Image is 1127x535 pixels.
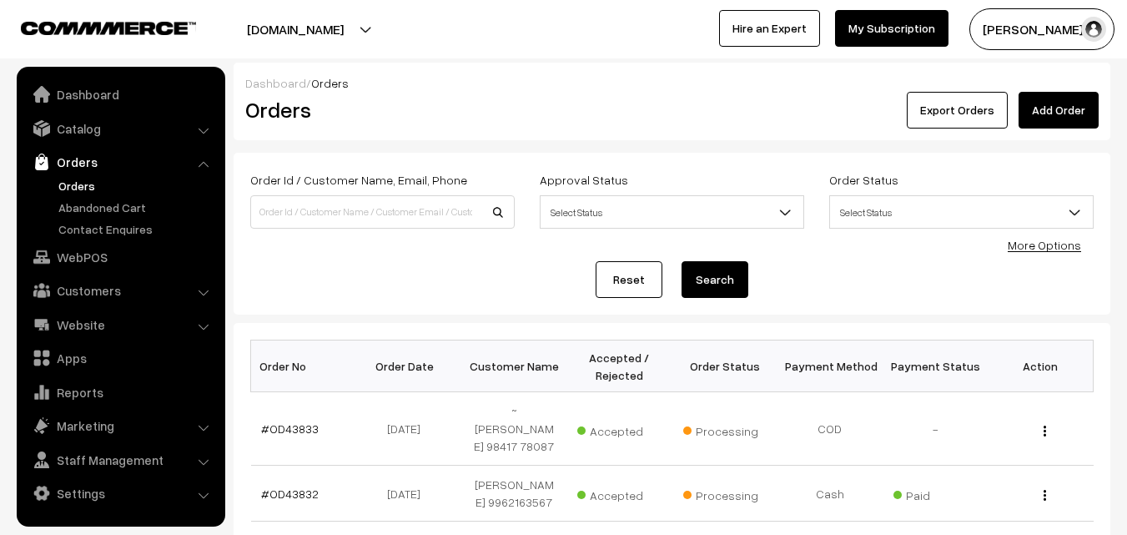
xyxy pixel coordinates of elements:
th: Order No [251,341,356,392]
button: [PERSON_NAME] s… [969,8,1114,50]
th: Payment Status [883,341,988,392]
button: Search [682,261,748,298]
td: Cash [777,466,883,522]
th: Accepted / Rejected [566,341,672,392]
a: Reports [21,377,219,407]
th: Order Status [672,341,777,392]
img: COMMMERCE [21,22,196,34]
div: / [245,74,1099,92]
button: [DOMAIN_NAME] [189,8,402,50]
th: Order Date [356,341,461,392]
a: Reset [596,261,662,298]
label: Order Status [829,171,898,189]
a: My Subscription [835,10,948,47]
img: Menu [1044,490,1046,501]
a: Website [21,310,219,340]
a: Contact Enquires [54,220,219,238]
a: Hire an Expert [719,10,820,47]
span: Select Status [540,195,804,229]
a: Add Order [1019,92,1099,129]
span: Orders [311,76,349,90]
label: Approval Status [540,171,628,189]
label: Order Id / Customer Name, Email, Phone [250,171,467,189]
th: Customer Name [461,341,566,392]
td: COD [777,392,883,466]
span: Select Status [541,198,803,227]
a: Customers [21,275,219,305]
img: Menu [1044,426,1046,437]
span: Select Status [829,195,1094,229]
a: Dashboard [245,76,306,90]
button: Export Orders [907,92,1008,129]
a: Apps [21,343,219,373]
a: Dashboard [21,79,219,109]
a: Marketing [21,411,219,441]
td: [DATE] [356,466,461,522]
a: Settings [21,478,219,508]
input: Order Id / Customer Name / Customer Email / Customer Phone [250,195,515,229]
a: Catalog [21,114,219,144]
span: Processing [683,482,767,504]
span: Paid [893,482,977,504]
a: #OD43833 [261,421,319,436]
td: - [883,392,988,466]
a: More Options [1008,238,1081,252]
td: [PERSON_NAME] 9962163567 [461,466,566,522]
a: WebPOS [21,242,219,272]
span: Processing [683,418,767,440]
a: #OD43832 [261,487,319,501]
th: Payment Method [777,341,883,392]
a: COMMMERCE [21,17,167,37]
td: [DATE] [356,392,461,466]
a: Orders [54,177,219,194]
a: Staff Management [21,445,219,475]
a: Abandoned Cart [54,199,219,216]
th: Action [988,341,1093,392]
a: Orders [21,147,219,177]
td: ~[PERSON_NAME] 98417 78087 [461,392,566,466]
span: Select Status [830,198,1093,227]
h2: Orders [245,97,513,123]
span: Accepted [577,482,661,504]
img: user [1081,17,1106,42]
span: Accepted [577,418,661,440]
